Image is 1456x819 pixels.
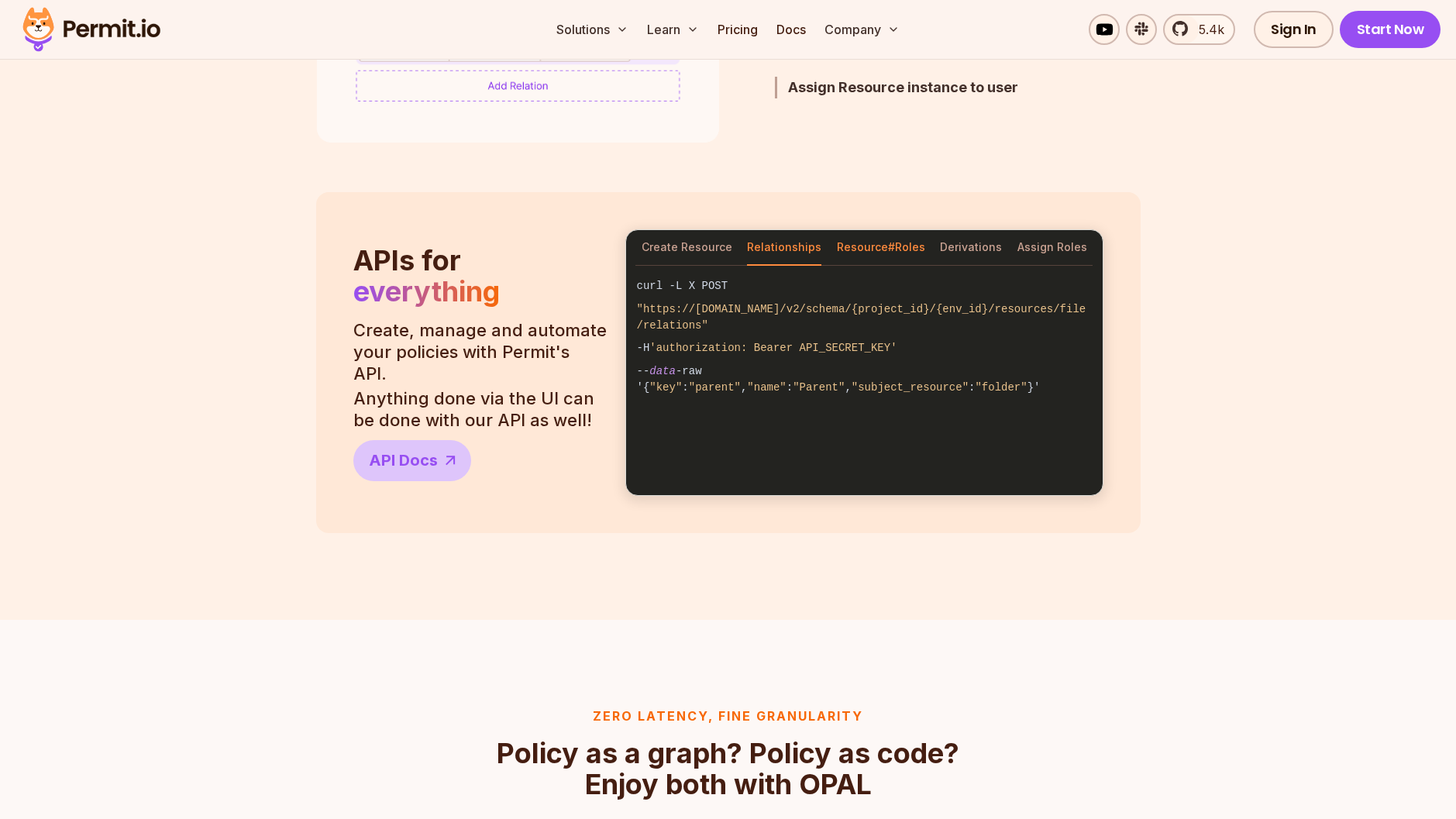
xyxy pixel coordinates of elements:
[480,738,976,800] h2: Policy as a graph? Policy as code? Enjoy both with OPAL
[369,449,438,471] span: API Docs
[770,14,812,45] a: Docs
[818,14,906,45] button: Company
[788,77,1058,98] h3: Assign Resource instance to user
[353,387,607,431] p: Anything done via the UI can be done with our API as well!
[649,342,897,354] span: 'authorization: Bearer API_SECRET_KEY'
[1189,20,1224,39] span: 5.4k
[775,77,1058,98] button: Assign Resource instance to user
[975,381,1027,394] span: "folder"
[649,365,676,377] span: data
[1017,230,1087,266] button: Assign Roles
[626,360,1103,398] code: -- -raw '{ : , : , : }'
[626,275,1103,298] code: curl -L X POST
[649,381,682,394] span: "key"
[1340,11,1441,48] a: Start Now
[637,303,1086,332] span: "https://[DOMAIN_NAME]/v2/schema/{project_id}/{env_id}/resources/file/relations"
[353,243,461,277] span: APIs for
[642,230,732,266] button: Create Resource
[689,381,741,394] span: "parent"
[711,14,764,45] a: Pricing
[353,274,500,308] span: everything
[641,14,705,45] button: Learn
[550,14,635,45] button: Solutions
[480,707,976,725] h3: Zero latency, fine granularity
[747,230,821,266] button: Relationships
[353,440,471,481] a: API Docs
[1163,14,1235,45] a: 5.4k
[353,319,607,384] p: Create, manage and automate your policies with Permit's API.
[793,381,845,394] span: "Parent"
[837,230,925,266] button: Resource#Roles
[626,337,1103,360] code: -H
[15,3,167,56] img: Permit logo
[852,381,969,394] span: "subject_resource"
[747,381,786,394] span: "name"
[940,230,1002,266] button: Derivations
[1254,11,1334,48] a: Sign In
